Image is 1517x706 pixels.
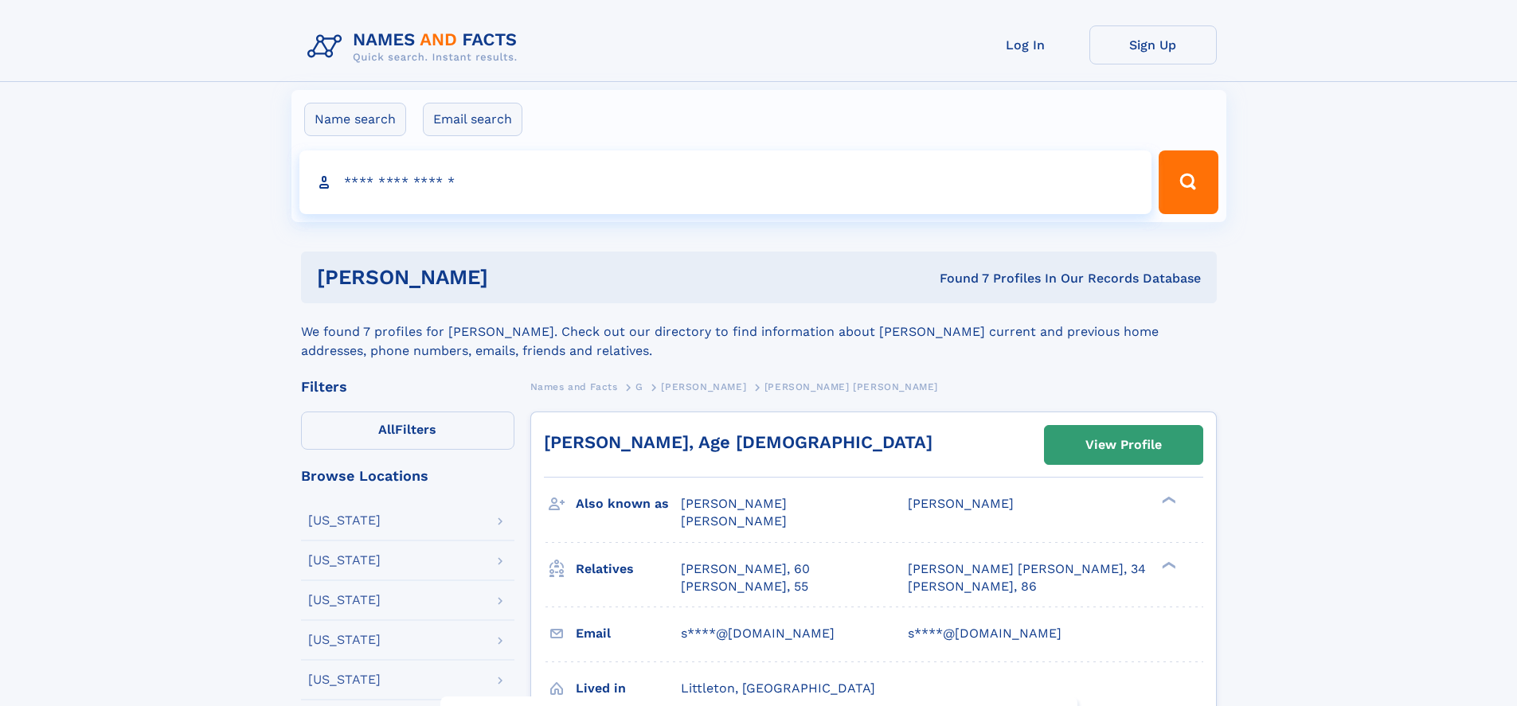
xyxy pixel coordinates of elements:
[1158,560,1177,570] div: ❯
[635,376,643,396] a: G
[1089,25,1217,64] a: Sign Up
[301,469,514,483] div: Browse Locations
[378,422,395,437] span: All
[661,376,746,396] a: [PERSON_NAME]
[308,514,381,527] div: [US_STATE]
[681,681,875,696] span: Littleton, [GEOGRAPHIC_DATA]
[1045,426,1202,464] a: View Profile
[908,560,1146,578] a: [PERSON_NAME] [PERSON_NAME], 34
[1085,427,1162,463] div: View Profile
[681,496,787,511] span: [PERSON_NAME]
[301,25,530,68] img: Logo Names and Facts
[301,303,1217,361] div: We found 7 profiles for [PERSON_NAME]. Check out our directory to find information about [PERSON_...
[714,270,1201,287] div: Found 7 Profiles In Our Records Database
[530,376,618,396] a: Names and Facts
[308,594,381,607] div: [US_STATE]
[304,103,406,136] label: Name search
[317,267,714,287] h1: [PERSON_NAME]
[681,513,787,529] span: [PERSON_NAME]
[1158,495,1177,505] div: ❯
[576,490,681,517] h3: Also known as
[299,150,1152,214] input: search input
[908,578,1037,595] a: [PERSON_NAME], 86
[301,412,514,450] label: Filters
[576,675,681,702] h3: Lived in
[635,381,643,392] span: G
[308,673,381,686] div: [US_STATE]
[681,560,810,578] a: [PERSON_NAME], 60
[301,380,514,394] div: Filters
[962,25,1089,64] a: Log In
[576,556,681,583] h3: Relatives
[908,496,1014,511] span: [PERSON_NAME]
[308,634,381,646] div: [US_STATE]
[681,578,808,595] a: [PERSON_NAME], 55
[661,381,746,392] span: [PERSON_NAME]
[544,432,932,452] a: [PERSON_NAME], Age [DEMOGRAPHIC_DATA]
[423,103,522,136] label: Email search
[1159,150,1218,214] button: Search Button
[764,381,938,392] span: [PERSON_NAME] [PERSON_NAME]
[576,620,681,647] h3: Email
[308,554,381,567] div: [US_STATE]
